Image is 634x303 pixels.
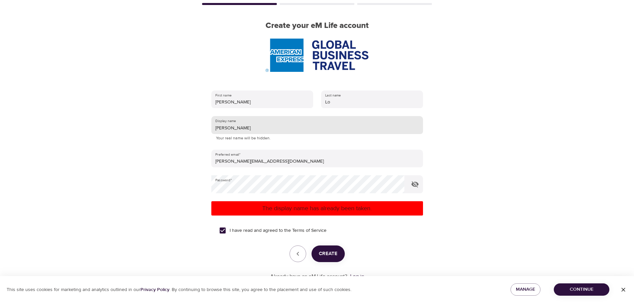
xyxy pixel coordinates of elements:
span: I have read and agreed to the [230,227,326,234]
span: Create [319,249,337,258]
span: Continue [559,285,604,294]
p: The display name has already been taken. [214,204,420,213]
span: Manage [516,285,535,294]
button: Manage [511,283,540,296]
p: Your real name will be hidden. [216,135,418,142]
p: Already have an eM Life account? [270,273,347,280]
a: Terms of Service [292,227,326,234]
a: Privacy Policy [140,287,169,293]
button: Continue [554,283,609,296]
a: Log in [350,273,364,280]
button: Create [312,245,345,262]
h2: Create your eM Life account [201,21,434,31]
img: AmEx%20GBT%20logo.png [266,39,368,72]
